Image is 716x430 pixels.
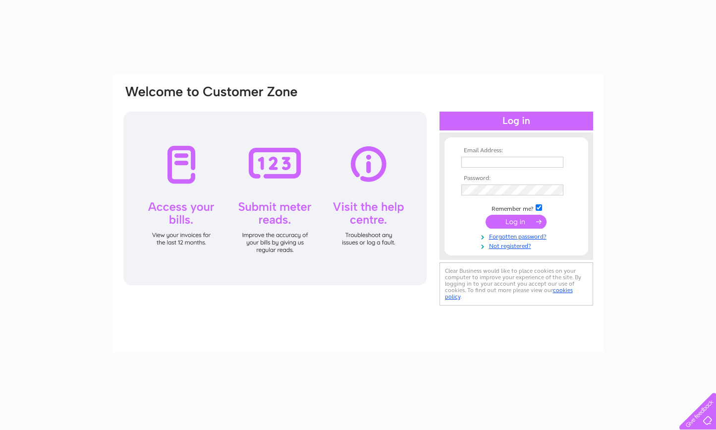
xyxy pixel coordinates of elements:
div: Clear Business would like to place cookies on your computer to improve your experience of the sit... [440,262,593,306]
th: Email Address: [459,147,574,154]
th: Password: [459,175,574,182]
a: cookies policy [445,287,573,300]
a: Forgotten password? [461,231,574,241]
input: Submit [486,215,547,229]
td: Remember me? [459,203,574,213]
a: Not registered? [461,241,574,250]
